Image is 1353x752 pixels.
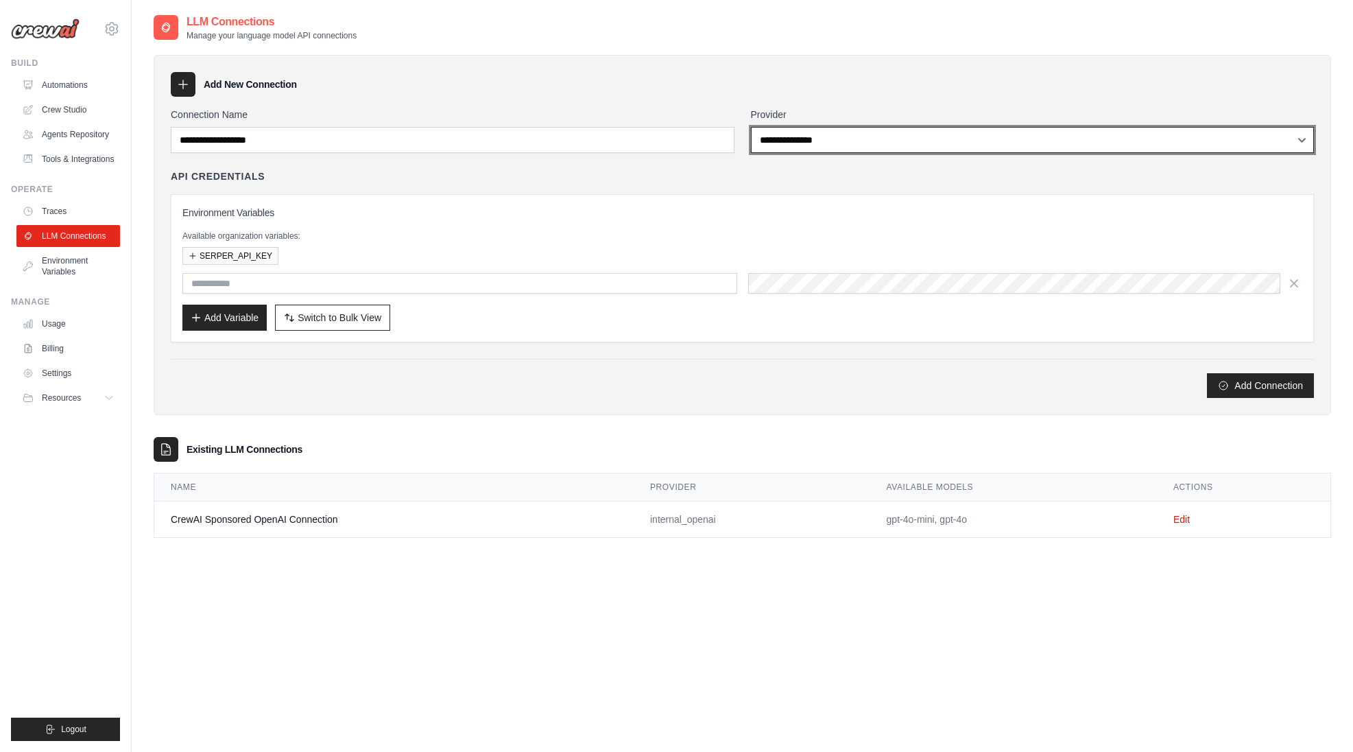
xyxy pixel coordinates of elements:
a: Agents Repository [16,124,120,145]
button: Add Variable [182,305,267,331]
label: Provider [751,108,1315,121]
h4: API Credentials [171,169,265,183]
a: Usage [16,313,120,335]
a: Crew Studio [16,99,120,121]
h3: Add New Connection [204,78,297,91]
button: Add Connection [1207,373,1314,398]
label: Connection Name [171,108,734,121]
td: CrewAI Sponsored OpenAI Connection [154,502,634,538]
a: Tools & Integrations [16,148,120,170]
td: gpt-4o-mini, gpt-4o [870,502,1157,538]
button: Resources [16,387,120,409]
a: Settings [16,362,120,384]
th: Available Models [870,473,1157,502]
th: Name [154,473,634,502]
div: Build [11,58,120,69]
th: Provider [634,473,870,502]
a: LLM Connections [16,225,120,247]
span: Switch to Bulk View [298,311,381,325]
a: Edit [1173,514,1190,525]
td: internal_openai [634,502,870,538]
h3: Existing LLM Connections [187,443,302,456]
div: Manage [11,296,120,307]
a: Billing [16,338,120,360]
a: Automations [16,74,120,96]
a: Environment Variables [16,250,120,283]
p: Available organization variables: [182,231,1302,242]
a: Traces [16,200,120,222]
div: Operate [11,184,120,195]
p: Manage your language model API connections [187,30,357,41]
button: Logout [11,718,120,741]
h3: Environment Variables [182,206,1302,220]
h2: LLM Connections [187,14,357,30]
span: Resources [42,392,81,403]
button: Switch to Bulk View [275,305,390,331]
span: Logout [61,724,86,735]
th: Actions [1157,473,1330,502]
img: Logo [11,19,80,39]
button: SERPER_API_KEY [182,247,278,265]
